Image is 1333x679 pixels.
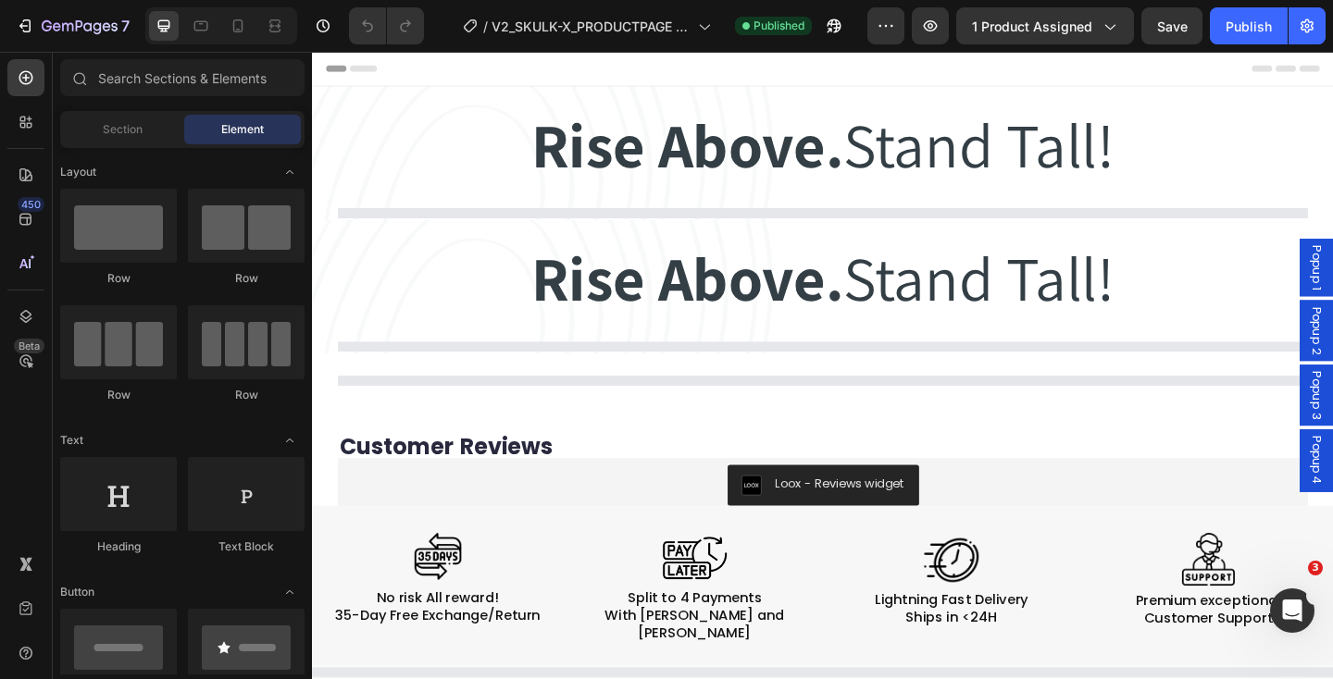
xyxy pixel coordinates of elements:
button: Save [1141,7,1202,44]
button: 1 product assigned [956,7,1134,44]
div: 450 [18,197,44,212]
span: 3 [1308,561,1323,575]
div: Text Block [188,538,305,555]
span: Toggle open [275,157,305,187]
div: Row [188,270,305,287]
input: Search Sections & Elements [60,59,305,96]
span: Popup 1 [1083,211,1102,259]
div: Heading [60,538,177,555]
div: Row [60,387,177,403]
div: Beta [14,339,44,353]
span: Text [60,432,83,449]
span: V2_SKULK-X_PRODUCTPAGE ([DATE]) [492,17,691,36]
img: Icon representing L'EXUDE's lightning-fast delivery service, ensuring orders are shipped in under... [666,524,725,583]
span: Element [221,121,264,138]
h2: Lightning Fast Delivery Ships in <24H [559,586,831,628]
p: 7 [121,15,130,37]
div: Loox - Reviews widget [504,461,645,480]
span: Button [60,584,94,600]
img: Icon for L'EXUDE's 'Pay Later' option, letting customers split payments into 4 installments with ... [381,516,451,586]
button: Loox - Reviews widget [452,450,660,494]
span: Toggle open [275,426,305,455]
h2: Stand Tall! [236,56,875,147]
span: Popup 3 [1083,348,1102,400]
img: loox.png [467,461,489,483]
button: Publish [1210,7,1288,44]
h2: Customer Reviews [28,414,1083,449]
button: 7 [7,7,138,44]
div: Undo/Redo [349,7,424,44]
span: Section [103,121,143,138]
span: Layout [60,164,96,180]
span: Published [754,18,804,34]
span: / [483,17,488,36]
span: 1 product assigned [972,17,1092,36]
div: Row [60,270,177,287]
h2: Stand Tall! [236,201,875,292]
iframe: Intercom live chat [1270,588,1314,633]
div: Publish [1226,17,1272,36]
span: Popup 4 [1083,418,1102,472]
iframe: Design area [312,52,1333,679]
h2: Split to 4 Payments With [PERSON_NAME] and [PERSON_NAME] [280,584,552,645]
div: Row [188,387,305,403]
span: Save [1157,19,1188,34]
img: Icon for L'EXUDE's premium customer support, ensuring exceptional service and assistance for all ... [946,524,1003,581]
span: Popup 2 [1083,278,1102,329]
span: Toggle open [275,577,305,607]
strong: Rise Above. [238,56,578,145]
img: Icon representing L'EXUDE's 35-day free exchange and return policy with the text "No risk, All re... [111,524,162,574]
h2: Premium exceptional Customer Support [839,586,1111,629]
strong: Rise Above. [238,202,578,290]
